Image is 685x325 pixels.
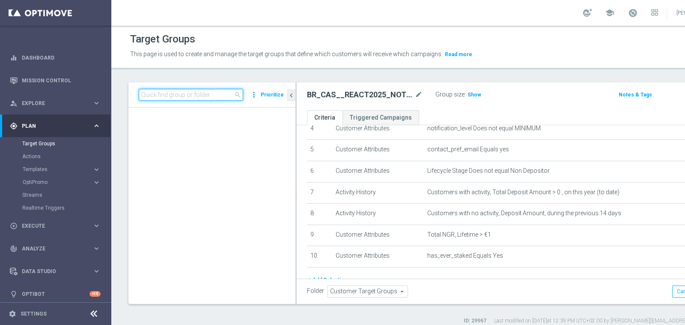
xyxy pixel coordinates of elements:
[332,182,424,204] td: Activity History
[234,91,241,98] span: search
[9,245,101,252] button: track_changes Analyze keyboard_arrow_right
[332,161,424,182] td: Customer Attributes
[23,180,84,185] span: OptiPromo
[9,310,16,318] i: settings
[21,311,47,316] a: Settings
[10,122,92,130] div: Plan
[22,166,101,173] button: Templates keyboard_arrow_right
[10,69,101,92] div: Mission Control
[22,46,101,69] a: Dashboard
[10,54,18,62] i: equalizer
[130,51,443,57] span: This page is used to create and manage the target groups that define which customers will receive...
[444,50,473,59] button: Read more
[130,33,195,45] h1: Target Groups
[427,146,509,153] span: contact_pref_email Equals yes
[92,99,101,107] i: keyboard_arrow_right
[427,252,503,259] span: has_ever_staked Equals Yes
[10,283,101,305] div: Optibot
[10,99,18,107] i: person_search
[415,90,423,100] i: mode_edit
[287,89,295,101] button: chevron_left
[22,283,89,305] a: Optibot
[10,290,18,298] i: lightbulb
[332,118,424,140] td: Customer Attributes
[465,91,466,98] label: :
[332,204,424,225] td: Activity History
[23,167,92,172] div: Templates
[22,176,110,189] div: OptiPromo
[22,101,92,106] span: Explore
[427,210,621,217] span: Customers with no activity, Deposit Amount, during the previous 14 days
[22,137,110,150] div: Target Groups
[139,89,243,101] input: Quick find group or folder
[9,268,101,275] button: Data Studio keyboard_arrow_right
[9,123,101,129] button: gps_fixed Plan keyboard_arrow_right
[307,182,332,204] td: 7
[10,268,92,275] div: Data Studio
[10,222,92,230] div: Execute
[10,245,18,253] i: track_changes
[23,180,92,185] div: OptiPromo
[10,222,18,230] i: play_circle_outline
[9,54,101,61] button: equalizer Dashboard
[332,225,424,246] td: Customer Attributes
[307,110,342,125] a: Criteria
[22,189,110,202] div: Streams
[22,69,101,92] a: Mission Control
[307,140,332,161] td: 5
[342,110,419,125] a: Triggered Campaigns
[427,189,619,196] span: Customers with activity, Total Deposit Amount > 0 , on this year (to date)
[332,140,424,161] td: Customer Attributes
[427,167,550,175] span: Lifecycle Stage Does not equal Non Depositor
[307,118,332,140] td: 4
[287,91,295,99] i: chevron_left
[9,291,101,298] button: lightbulb Optibot +10
[9,77,101,84] button: Mission Control
[468,92,481,98] span: Show
[22,223,92,229] span: Execute
[22,192,89,199] a: Streams
[22,269,92,274] span: Data Studio
[9,100,101,107] button: person_search Explore keyboard_arrow_right
[10,46,101,69] div: Dashboard
[307,204,332,225] td: 8
[22,150,110,163] div: Actions
[92,166,101,174] i: keyboard_arrow_right
[307,275,348,285] button: + Add Selection
[427,125,541,132] span: notification_level Does not equal MINIMUM
[332,246,424,268] td: Customer Attributes
[10,122,18,130] i: gps_fixed
[92,122,101,130] i: keyboard_arrow_right
[307,90,413,100] h2: BR_CAS__REACT2025_NOTBETLAST14D__ALL_EMA_TAC_GM
[9,223,101,229] div: play_circle_outline Execute keyboard_arrow_right
[307,287,324,295] label: Folder
[435,91,465,98] label: Group size
[22,179,101,186] button: OptiPromo keyboard_arrow_right
[22,123,92,129] span: Plan
[92,244,101,253] i: keyboard_arrow_right
[250,89,258,101] i: more_vert
[307,225,332,246] td: 9
[89,291,101,297] div: +10
[605,8,614,18] span: school
[307,161,332,182] td: 6
[23,167,84,172] span: Templates
[307,246,332,268] td: 10
[10,245,92,253] div: Analyze
[22,205,89,211] a: Realtime Triggers
[10,99,92,107] div: Explore
[22,246,92,251] span: Analyze
[259,89,285,101] button: Prioritize
[22,153,89,160] a: Actions
[427,231,491,238] span: Total NGR, Lifetime > €1
[22,202,110,214] div: Realtime Triggers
